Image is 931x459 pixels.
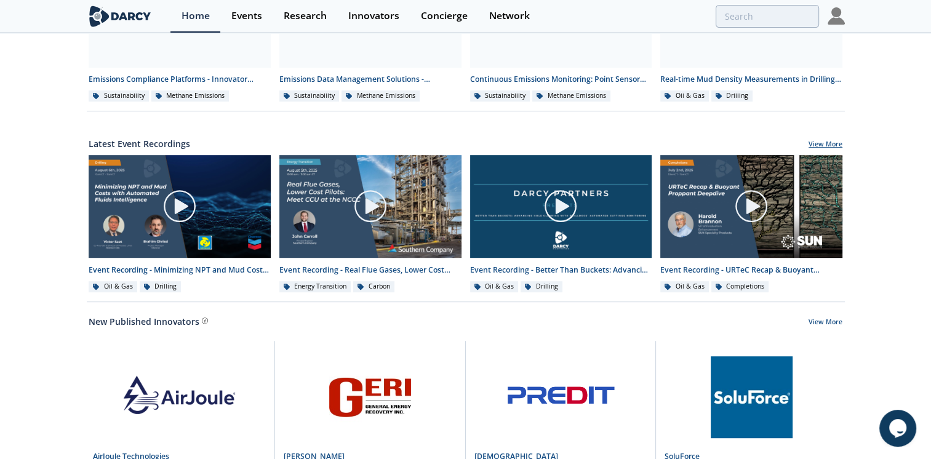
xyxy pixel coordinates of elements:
[656,154,847,293] a: Video Content Event Recording - URTeC Recap & Buoyant Proppant Deepdive Oil & Gas Completions
[182,11,210,21] div: Home
[716,5,819,28] input: Advanced Search
[89,265,271,276] div: Event Recording - Minimizing NPT and Mud Costs with Automated Fluids Intelligence
[879,410,919,447] iframe: chat widget
[279,281,351,292] div: Energy Transition
[532,90,610,102] div: Methane Emissions
[353,189,388,223] img: play-chapters-gray.svg
[231,11,262,21] div: Events
[470,74,652,85] div: Continuous Emissions Monitoring: Point Sensor Network (PSN) - Innovator Comparison
[162,189,197,223] img: play-chapters-gray.svg
[809,140,842,151] a: View More
[279,265,462,276] div: Event Recording - Real Flue Gases, Lower Cost Pilots: Meet CCU at the NCCC
[660,281,709,292] div: Oil & Gas
[470,281,519,292] div: Oil & Gas
[470,155,652,257] img: Video Content
[809,317,842,329] a: View More
[87,6,154,27] img: logo-wide.svg
[660,265,842,276] div: Event Recording - URTeC Recap & Buoyant Proppant Deepdive
[470,90,530,102] div: Sustainability
[489,11,530,21] div: Network
[89,315,199,328] a: New Published Innovators
[348,11,399,21] div: Innovators
[711,90,753,102] div: Drilling
[660,74,842,85] div: Real-time Mud Density Measurements in Drilling Operations - Innovator Comparison
[828,7,845,25] img: Profile
[140,281,182,292] div: Drilling
[279,155,462,258] img: Video Content
[734,189,769,223] img: play-chapters-gray.svg
[89,281,137,292] div: Oil & Gas
[84,154,275,293] a: Video Content Event Recording - Minimizing NPT and Mud Costs with Automated Fluids Intelligence O...
[279,90,340,102] div: Sustainability
[470,265,652,276] div: Event Recording - Better Than Buckets: Advancing Hole Cleaning with DrillDocs’ Automated Cuttings...
[466,154,657,293] a: Video Content Event Recording - Better Than Buckets: Advancing Hole Cleaning with DrillDocs’ Auto...
[202,317,209,324] img: information.svg
[711,281,769,292] div: Completions
[89,90,149,102] div: Sustainability
[421,11,468,21] div: Concierge
[660,90,709,102] div: Oil & Gas
[279,74,462,85] div: Emissions Data Management Solutions - Technology Landscape
[151,90,230,102] div: Methane Emissions
[89,74,271,85] div: Emissions Compliance Platforms - Innovator Comparison
[353,281,394,292] div: Carbon
[521,281,562,292] div: Drilling
[89,137,190,150] a: Latest Event Recordings
[89,155,271,257] img: Video Content
[543,189,578,223] img: play-chapters-gray.svg
[342,90,420,102] div: Methane Emissions
[660,155,842,257] img: Video Content
[275,154,466,293] a: Video Content Event Recording - Real Flue Gases, Lower Cost Pilots: Meet CCU at the NCCC Energy T...
[284,11,327,21] div: Research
